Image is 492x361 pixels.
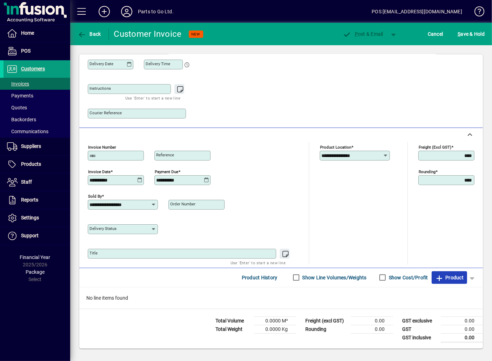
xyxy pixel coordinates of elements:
[432,271,467,284] button: Product
[4,191,70,209] a: Reports
[212,325,254,333] td: Total Weight
[89,251,98,256] mat-label: Title
[7,93,33,98] span: Payments
[4,173,70,191] a: Staff
[426,28,445,40] button: Cancel
[441,316,483,325] td: 0.00
[114,28,182,40] div: Customer Invoice
[21,197,38,203] span: Reports
[21,215,39,220] span: Settings
[88,193,102,198] mat-label: Sold by
[302,316,351,325] td: Freight (excl GST)
[21,66,45,71] span: Customers
[254,316,296,325] td: 0.0000 M³
[79,287,483,309] div: No line items found
[320,144,351,149] mat-label: Product location
[88,144,116,149] mat-label: Invoice number
[21,179,32,185] span: Staff
[170,202,195,206] mat-label: Order number
[419,144,451,149] mat-label: Freight (excl GST)
[419,169,436,174] mat-label: Rounding
[4,25,70,42] a: Home
[89,86,111,91] mat-label: Instructions
[4,209,70,227] a: Settings
[239,271,280,284] button: Product History
[301,274,367,281] label: Show Line Volumes/Weights
[21,161,41,167] span: Products
[4,114,70,125] a: Backorders
[456,28,486,40] button: Save & Hold
[21,143,41,149] span: Suppliers
[21,233,39,238] span: Support
[231,259,286,267] mat-hint: Use 'Enter' to start a new line
[242,272,278,283] span: Product History
[428,28,443,40] span: Cancel
[387,274,428,281] label: Show Cost/Profit
[399,316,441,325] td: GST exclusive
[93,5,115,18] button: Add
[4,78,70,90] a: Invoices
[70,28,109,40] app-page-header-button: Back
[21,48,31,54] span: POS
[7,117,36,122] span: Backorders
[4,102,70,114] a: Quotes
[76,28,103,40] button: Back
[458,31,460,37] span: S
[351,316,393,325] td: 0.00
[156,152,174,157] mat-label: Reference
[4,42,70,60] a: POS
[20,254,51,260] span: Financial Year
[125,94,180,102] mat-hint: Use 'Enter' to start a new line
[26,269,45,275] span: Package
[212,316,254,325] td: Total Volume
[372,6,462,17] div: POS [EMAIL_ADDRESS][DOMAIN_NAME]
[155,169,178,174] mat-label: Payment due
[435,272,464,283] span: Product
[399,333,441,342] td: GST inclusive
[7,105,27,110] span: Quotes
[146,61,170,66] mat-label: Delivery time
[4,90,70,102] a: Payments
[89,226,117,231] mat-label: Delivery status
[21,30,34,36] span: Home
[469,1,483,24] a: Knowledge Base
[78,31,101,37] span: Back
[138,6,174,17] div: Parts to Go Ltd.
[7,81,29,87] span: Invoices
[302,325,351,333] td: Rounding
[4,227,70,245] a: Support
[4,125,70,137] a: Communications
[441,333,483,342] td: 0.00
[441,325,483,333] td: 0.00
[254,325,296,333] td: 0.0000 Kg
[4,138,70,155] a: Suppliers
[343,31,383,37] span: ost & Email
[4,156,70,173] a: Products
[115,5,138,18] button: Profile
[399,325,441,333] td: GST
[339,28,387,40] button: Post & Email
[88,169,111,174] mat-label: Invoice date
[89,61,113,66] mat-label: Delivery date
[458,28,485,40] span: ave & Hold
[89,110,122,115] mat-label: Courier Reference
[7,129,48,134] span: Communications
[351,325,393,333] td: 0.00
[355,31,358,37] span: P
[192,32,200,36] span: NEW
